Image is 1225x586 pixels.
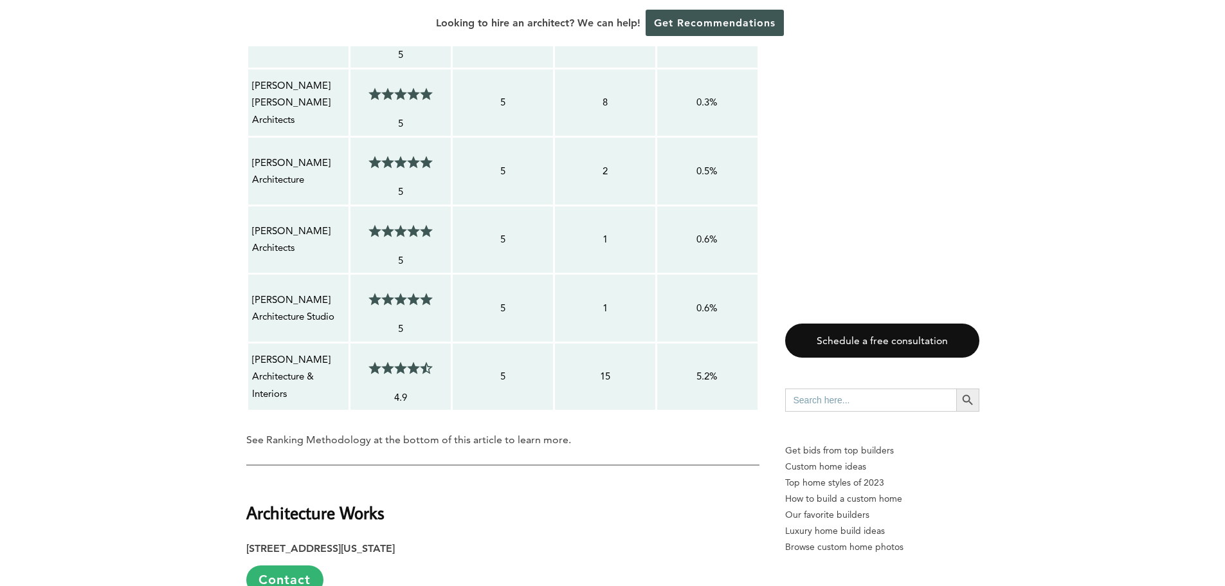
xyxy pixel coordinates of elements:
strong: Architecture Works [246,501,385,524]
p: 5 [457,231,549,248]
p: 0.6% [661,300,754,316]
a: Browse custom home photos [785,539,979,555]
p: 5 [457,300,549,316]
p: [PERSON_NAME] Architecture Studio [252,291,345,325]
p: 5 [457,163,549,179]
p: [PERSON_NAME] Architecture [252,154,345,188]
strong: [STREET_ADDRESS][US_STATE] [246,542,395,554]
p: 5 [354,183,447,200]
p: 1 [559,300,651,316]
p: 15 [559,368,651,385]
a: Top home styles of 2023 [785,475,979,491]
p: 5 [457,94,549,111]
a: Schedule a free consultation [785,324,979,358]
p: 0.6% [661,231,754,248]
p: 4.9 [354,389,447,406]
p: 5 [354,115,447,132]
p: [PERSON_NAME] Architecture & Interiors [252,351,345,402]
p: 5 [354,320,447,337]
p: Get bids from top builders [785,443,979,459]
a: Luxury home build ideas [785,523,979,539]
p: See Ranking Methodology at the bottom of this article to learn more. [246,431,759,449]
p: [PERSON_NAME] Architects [252,223,345,257]
a: Our favorite builders [785,507,979,523]
p: 1 [559,231,651,248]
p: 2 [559,163,651,179]
p: 5 [354,252,447,269]
p: 5 [457,368,549,385]
input: Search here... [785,389,956,412]
a: Custom home ideas [785,459,979,475]
p: 8 [559,94,651,111]
p: 0.3% [661,94,754,111]
svg: Search [961,393,975,407]
p: 0.5% [661,163,754,179]
a: How to build a custom home [785,491,979,507]
a: Get Recommendations [646,10,784,36]
p: [PERSON_NAME] [PERSON_NAME] Architects [252,77,345,128]
p: 5 [354,46,447,63]
p: 5.2% [661,368,754,385]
